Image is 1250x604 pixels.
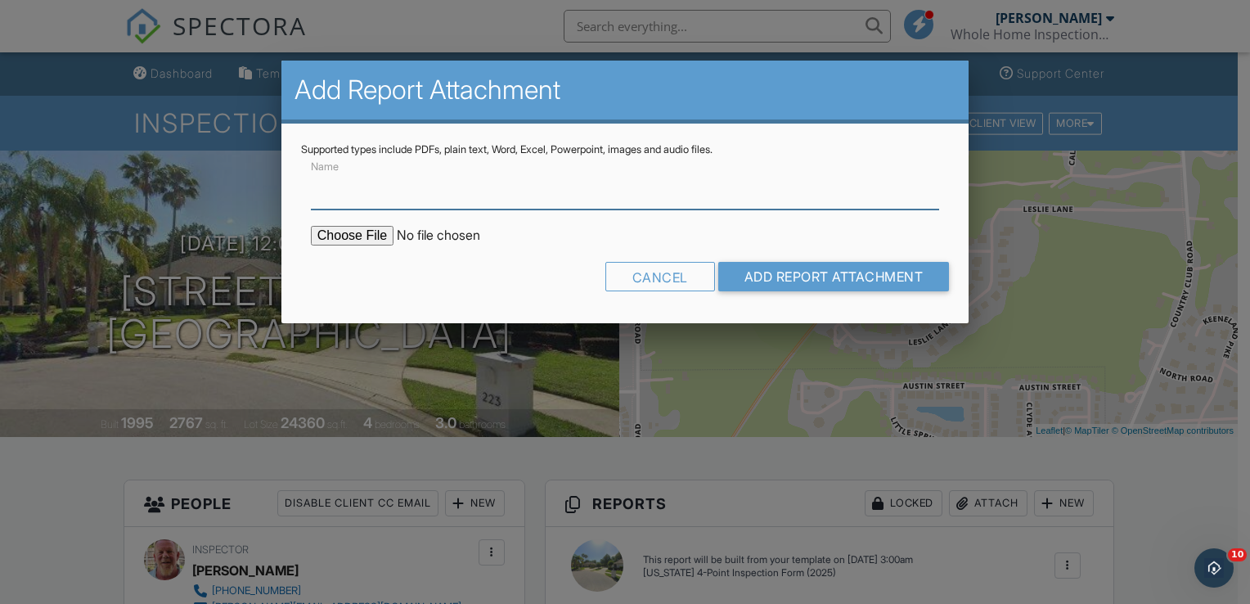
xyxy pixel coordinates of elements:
div: Cancel [605,262,715,291]
span: 10 [1228,548,1247,561]
h2: Add Report Attachment [295,74,955,106]
input: Add Report Attachment [718,262,950,291]
div: Supported types include PDFs, plain text, Word, Excel, Powerpoint, images and audio files. [301,143,949,156]
label: Name [311,160,339,174]
iframe: Intercom live chat [1194,548,1234,588]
